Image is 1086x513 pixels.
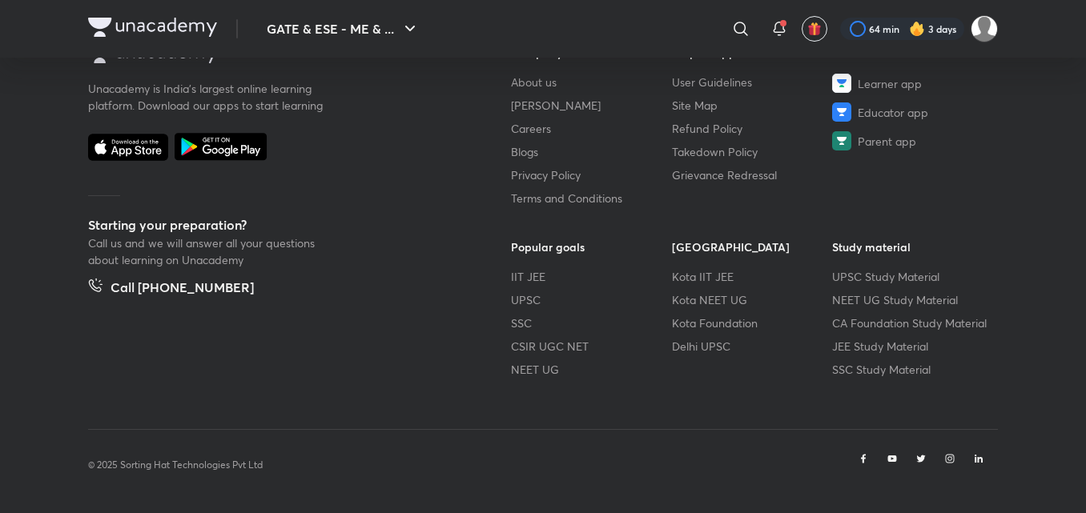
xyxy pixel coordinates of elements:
a: CSIR UGC NET [511,338,672,355]
a: CA Foundation Study Material [832,315,993,331]
img: avatar [807,22,822,36]
a: Company Logo [88,18,217,41]
p: © 2025 Sorting Hat Technologies Pvt Ltd [88,458,263,472]
a: Careers [511,120,672,137]
span: Educator app [858,104,928,121]
a: Kota Foundation [672,315,833,331]
a: NEET UG [511,361,672,378]
button: GATE & ESE - ME & ... [257,13,429,45]
a: SSC [511,315,672,331]
a: UPSC Study Material [832,268,993,285]
a: IIT JEE [511,268,672,285]
img: Learner app [832,74,851,93]
h5: Starting your preparation? [88,215,460,234]
a: Call [PHONE_NUMBER] [88,278,254,300]
a: Site Map [672,97,833,114]
a: Privacy Policy [511,166,672,183]
img: Company Logo [88,18,217,37]
span: Parent app [858,133,916,150]
img: streak [909,21,925,37]
h6: Popular goals [511,238,672,255]
img: pradhap B [971,15,998,42]
span: Learner app [858,75,922,92]
img: Educator app [832,102,851,122]
a: Blogs [511,143,672,160]
a: Takedown Policy [672,143,833,160]
a: Kota IIT JEE [672,268,833,285]
a: Refund Policy [672,120,833,137]
a: User Guidelines [672,74,833,90]
a: Kota NEET UG [672,291,833,308]
h6: Study material [832,238,993,255]
a: [PERSON_NAME] [511,97,672,114]
a: SSC Study Material [832,361,993,378]
a: NEET UG Study Material [832,291,993,308]
a: Learner app [832,74,993,93]
h6: [GEOGRAPHIC_DATA] [672,238,833,255]
a: Educator app [832,102,993,122]
a: Grievance Redressal [672,166,833,183]
button: avatar [802,16,827,42]
a: JEE Study Material [832,338,993,355]
a: UPSC [511,291,672,308]
p: Unacademy is India’s largest online learning platform. Download our apps to start learning [88,80,328,114]
a: Terms and Conditions [511,190,672,206]
p: Call us and we will answer all your questions about learning on Unacademy [88,234,328,268]
img: Parent app [832,131,851,150]
a: Parent app [832,131,993,150]
h5: Call [PHONE_NUMBER] [111,278,254,300]
span: Careers [511,120,551,137]
a: About us [511,74,672,90]
a: Delhi UPSC [672,338,833,355]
